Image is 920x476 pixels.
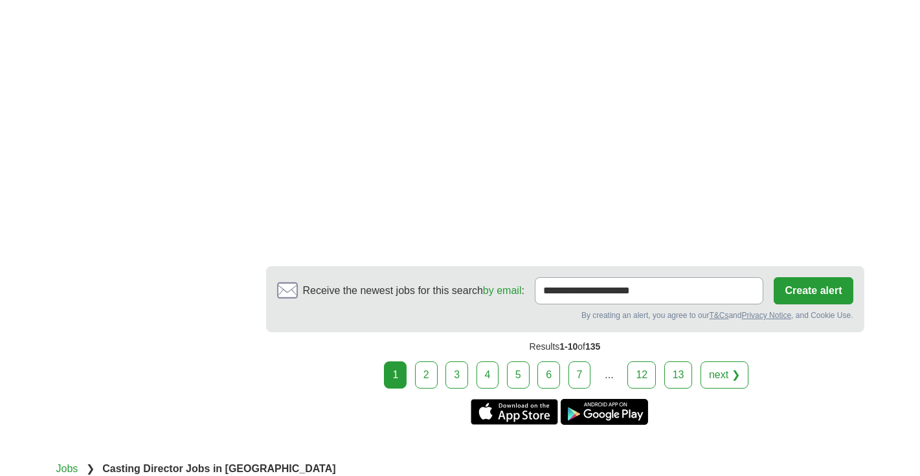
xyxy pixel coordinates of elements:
strong: Casting Director Jobs in [GEOGRAPHIC_DATA] [102,463,335,474]
a: Jobs [56,463,78,474]
a: 6 [537,361,560,389]
span: 1-10 [559,341,578,352]
a: 4 [477,361,499,389]
a: 12 [627,361,656,389]
a: Get the Android app [561,399,648,425]
span: Receive the newest jobs for this search : [303,283,524,299]
span: ❯ [86,463,95,474]
a: Get the iPhone app [471,399,558,425]
a: 7 [568,361,591,389]
a: 3 [445,361,468,389]
a: 5 [507,361,530,389]
a: 13 [664,361,693,389]
div: ... [596,362,622,388]
div: By creating an alert, you agree to our and , and Cookie Use. [277,310,853,321]
a: by email [483,285,522,296]
button: Create alert [774,277,853,304]
div: Results of [266,332,864,361]
a: Privacy Notice [741,311,791,320]
a: 2 [415,361,438,389]
a: next ❯ [701,361,748,389]
div: 1 [384,361,407,389]
span: 135 [585,341,600,352]
a: T&Cs [709,311,728,320]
